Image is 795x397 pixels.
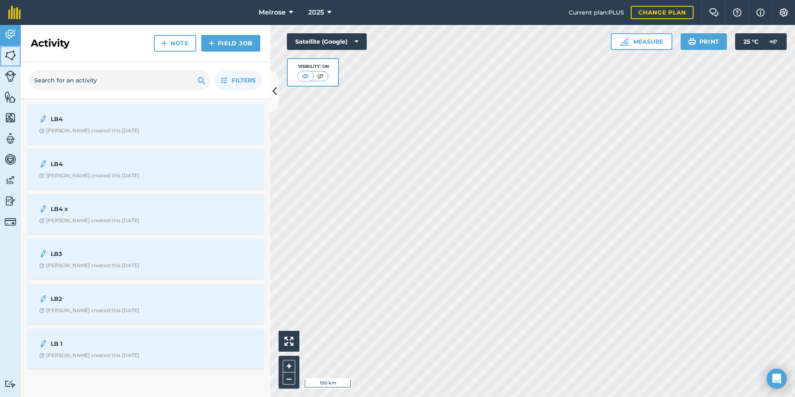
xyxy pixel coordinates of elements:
img: svg+xml;base64,PHN2ZyB4bWxucz0iaHR0cDovL3d3dy53My5vcmcvMjAwMC9zdmciIHdpZHRoPSI1MCIgaGVpZ2h0PSI0MC... [300,72,311,80]
img: Clock with arrow pointing clockwise [39,263,44,268]
img: svg+xml;base64,PHN2ZyB4bWxucz0iaHR0cDovL3d3dy53My5vcmcvMjAwMC9zdmciIHdpZHRoPSIxOSIgaGVpZ2h0PSIyNC... [688,37,696,47]
img: Ruler icon [620,37,628,46]
img: svg+xml;base64,PD94bWwgdmVyc2lvbj0iMS4wIiBlbmNvZGluZz0idXRmLTgiPz4KPCEtLSBHZW5lcmF0b3I6IEFkb2JlIE... [39,249,47,259]
div: [PERSON_NAME] created this [DATE] [39,172,139,179]
img: Four arrows, one pointing top left, one top right, one bottom right and the last bottom left [284,337,294,346]
strong: LB4 x [51,204,183,213]
img: svg+xml;base64,PHN2ZyB4bWxucz0iaHR0cDovL3d3dy53My5vcmcvMjAwMC9zdmciIHdpZHRoPSIxNyIgaGVpZ2h0PSIxNy... [756,7,765,17]
span: 2025 [308,7,324,17]
img: svg+xml;base64,PHN2ZyB4bWxucz0iaHR0cDovL3d3dy53My5vcmcvMjAwMC9zdmciIHdpZHRoPSI1NiIgaGVpZ2h0PSI2MC... [5,91,16,103]
img: svg+xml;base64,PD94bWwgdmVyc2lvbj0iMS4wIiBlbmNvZGluZz0idXRmLTgiPz4KPCEtLSBHZW5lcmF0b3I6IEFkb2JlIE... [39,114,47,124]
button: – [283,372,295,385]
img: svg+xml;base64,PHN2ZyB4bWxucz0iaHR0cDovL3d3dy53My5vcmcvMjAwMC9zdmciIHdpZHRoPSI1MCIgaGVpZ2h0PSI0MC... [315,72,326,80]
img: svg+xml;base64,PD94bWwgdmVyc2lvbj0iMS4wIiBlbmNvZGluZz0idXRmLTgiPz4KPCEtLSBHZW5lcmF0b3I6IEFkb2JlIE... [5,174,16,186]
img: A question mark icon [732,8,742,17]
img: svg+xml;base64,PD94bWwgdmVyc2lvbj0iMS4wIiBlbmNvZGluZz0idXRmLTgiPz4KPCEtLSBHZW5lcmF0b3I6IEFkb2JlIE... [39,159,47,169]
img: Clock with arrow pointing clockwise [39,353,44,358]
button: Satellite (Google) [287,33,367,50]
a: LB4 xClock with arrow pointing clockwise[PERSON_NAME] created this [DATE] [32,199,259,229]
img: svg+xml;base64,PHN2ZyB4bWxucz0iaHR0cDovL3d3dy53My5vcmcvMjAwMC9zdmciIHdpZHRoPSIxNCIgaGVpZ2h0PSIyNC... [161,38,167,48]
div: [PERSON_NAME] created this [DATE] [39,217,139,224]
strong: LB3 [51,249,183,258]
img: A cog icon [779,8,789,17]
strong: LB2 [51,294,183,303]
div: [PERSON_NAME] created this [DATE] [39,307,139,314]
div: [PERSON_NAME] created this [DATE] [39,127,139,134]
div: [PERSON_NAME] created this [DATE] [39,262,139,269]
a: LB 1Clock with arrow pointing clockwise[PERSON_NAME] created this [DATE] [32,334,259,364]
button: Measure [611,33,672,50]
a: LB2Clock with arrow pointing clockwise[PERSON_NAME] created this [DATE] [32,289,259,319]
img: svg+xml;base64,PD94bWwgdmVyc2lvbj0iMS4wIiBlbmNvZGluZz0idXRmLTgiPz4KPCEtLSBHZW5lcmF0b3I6IEFkb2JlIE... [5,28,16,41]
div: Visibility: On [297,63,329,70]
img: svg+xml;base64,PHN2ZyB4bWxucz0iaHR0cDovL3d3dy53My5vcmcvMjAwMC9zdmciIHdpZHRoPSIxOSIgaGVpZ2h0PSIyNC... [198,75,205,85]
strong: LB4 [51,114,183,124]
strong: LB4 [51,159,183,169]
img: Two speech bubbles overlapping with the left bubble in the forefront [709,8,719,17]
a: LB3Clock with arrow pointing clockwise[PERSON_NAME] created this [DATE] [32,244,259,274]
div: [PERSON_NAME] created this [DATE] [39,352,139,359]
img: svg+xml;base64,PD94bWwgdmVyc2lvbj0iMS4wIiBlbmNvZGluZz0idXRmLTgiPz4KPCEtLSBHZW5lcmF0b3I6IEFkb2JlIE... [5,153,16,166]
span: Filters [232,76,256,85]
span: Current plan : PLUS [569,8,624,17]
a: Field Job [201,35,260,52]
img: svg+xml;base64,PD94bWwgdmVyc2lvbj0iMS4wIiBlbmNvZGluZz0idXRmLTgiPz4KPCEtLSBHZW5lcmF0b3I6IEFkb2JlIE... [5,195,16,207]
img: svg+xml;base64,PD94bWwgdmVyc2lvbj0iMS4wIiBlbmNvZGluZz0idXRmLTgiPz4KPCEtLSBHZW5lcmF0b3I6IEFkb2JlIE... [765,33,782,50]
a: LB4Clock with arrow pointing clockwise[PERSON_NAME] created this [DATE] [32,109,259,139]
button: Print [681,33,727,50]
img: svg+xml;base64,PD94bWwgdmVyc2lvbj0iMS4wIiBlbmNvZGluZz0idXRmLTgiPz4KPCEtLSBHZW5lcmF0b3I6IEFkb2JlIE... [39,339,47,349]
h2: Activity [31,37,69,50]
img: Clock with arrow pointing clockwise [39,173,44,179]
div: Open Intercom Messenger [767,369,787,389]
button: Filters [215,70,262,90]
img: svg+xml;base64,PD94bWwgdmVyc2lvbj0iMS4wIiBlbmNvZGluZz0idXRmLTgiPz4KPCEtLSBHZW5lcmF0b3I6IEFkb2JlIE... [5,70,16,82]
img: Clock with arrow pointing clockwise [39,308,44,313]
img: svg+xml;base64,PHN2ZyB4bWxucz0iaHR0cDovL3d3dy53My5vcmcvMjAwMC9zdmciIHdpZHRoPSI1NiIgaGVpZ2h0PSI2MC... [5,49,16,62]
img: svg+xml;base64,PD94bWwgdmVyc2lvbj0iMS4wIiBlbmNvZGluZz0idXRmLTgiPz4KPCEtLSBHZW5lcmF0b3I6IEFkb2JlIE... [5,132,16,145]
img: Clock with arrow pointing clockwise [39,218,44,223]
input: Search for an activity [29,70,210,90]
img: svg+xml;base64,PHN2ZyB4bWxucz0iaHR0cDovL3d3dy53My5vcmcvMjAwMC9zdmciIHdpZHRoPSIxNCIgaGVpZ2h0PSIyNC... [209,38,215,48]
button: + [283,360,295,372]
span: 25 ° C [743,33,758,50]
a: Note [154,35,196,52]
button: 25 °C [735,33,787,50]
img: svg+xml;base64,PD94bWwgdmVyc2lvbj0iMS4wIiBlbmNvZGluZz0idXRmLTgiPz4KPCEtLSBHZW5lcmF0b3I6IEFkb2JlIE... [39,294,47,304]
img: svg+xml;base64,PD94bWwgdmVyc2lvbj0iMS4wIiBlbmNvZGluZz0idXRmLTgiPz4KPCEtLSBHZW5lcmF0b3I6IEFkb2JlIE... [5,380,16,388]
a: LB4Clock with arrow pointing clockwise[PERSON_NAME] created this [DATE] [32,154,259,184]
strong: LB 1 [51,339,183,348]
img: Clock with arrow pointing clockwise [39,128,44,134]
span: Melrose [259,7,286,17]
img: fieldmargin Logo [8,6,21,19]
img: svg+xml;base64,PD94bWwgdmVyc2lvbj0iMS4wIiBlbmNvZGluZz0idXRmLTgiPz4KPCEtLSBHZW5lcmF0b3I6IEFkb2JlIE... [39,204,47,214]
img: svg+xml;base64,PD94bWwgdmVyc2lvbj0iMS4wIiBlbmNvZGluZz0idXRmLTgiPz4KPCEtLSBHZW5lcmF0b3I6IEFkb2JlIE... [5,216,16,228]
a: Change plan [631,6,694,19]
img: svg+xml;base64,PHN2ZyB4bWxucz0iaHR0cDovL3d3dy53My5vcmcvMjAwMC9zdmciIHdpZHRoPSI1NiIgaGVpZ2h0PSI2MC... [5,112,16,124]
